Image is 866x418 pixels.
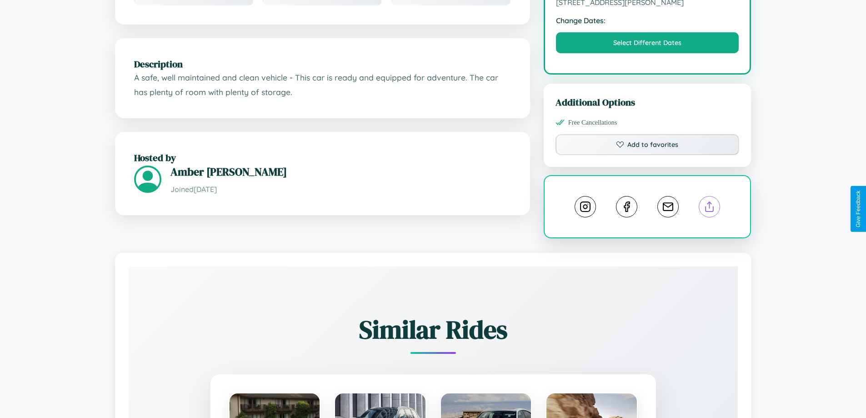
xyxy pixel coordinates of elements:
button: Add to favorites [556,134,740,155]
div: Give Feedback [855,191,861,227]
strong: Change Dates: [556,16,739,25]
h2: Hosted by [134,151,511,164]
h2: Similar Rides [160,312,706,347]
h2: Description [134,57,511,71]
h3: Additional Options [556,96,740,109]
p: A safe, well maintained and clean vehicle - This car is ready and equipped for adventure. The car... [134,71,511,99]
button: Select Different Dates [556,32,739,53]
h3: Amber [PERSON_NAME] [170,164,511,179]
p: Joined [DATE] [170,183,511,196]
span: Free Cancellations [568,119,617,126]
